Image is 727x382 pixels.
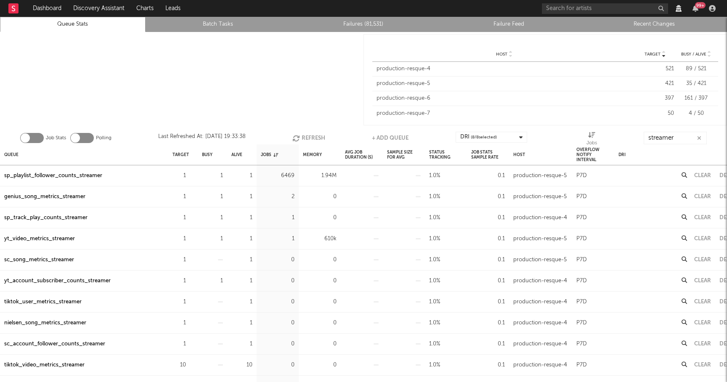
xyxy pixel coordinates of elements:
[303,276,337,286] div: 0
[471,339,505,349] div: 0.1
[513,276,567,286] div: production-resque-4
[576,255,587,265] div: P7D
[429,171,440,181] div: 1.0%
[471,318,505,328] div: 0.1
[586,19,722,29] a: Recent Changes
[202,234,223,244] div: 1
[4,171,102,181] a: sp_playlist_follower_counts_streamer
[377,80,632,88] div: production-resque-5
[441,19,577,29] a: Failure Feed
[231,234,252,244] div: 1
[261,339,295,349] div: 0
[471,234,505,244] div: 0.1
[636,65,674,73] div: 521
[645,52,661,57] span: Target
[202,276,223,286] div: 1
[576,339,587,349] div: P7D
[694,194,711,199] button: Clear
[4,276,111,286] div: yt_account_subscriber_counts_streamer
[172,276,186,286] div: 1
[303,360,337,370] div: 0
[429,339,440,349] div: 1.0%
[618,146,626,164] div: DRI
[303,339,337,349] div: 0
[644,132,707,144] input: Search...
[4,339,105,349] a: sc_account_follower_counts_streamer
[429,234,440,244] div: 1.0%
[471,132,497,142] span: ( 8 / 8 selected)
[202,171,223,181] div: 1
[372,132,409,144] button: + Add Queue
[261,255,295,265] div: 0
[261,234,295,244] div: 1
[695,2,706,8] div: 99 +
[261,171,295,181] div: 6469
[4,297,82,307] a: tiktok_user_metrics_streamer
[471,192,505,202] div: 0.1
[694,299,711,305] button: Clear
[429,318,440,328] div: 1.0%
[295,19,432,29] a: Failures (81,531)
[471,297,505,307] div: 0.1
[429,276,440,286] div: 1.0%
[202,213,223,223] div: 1
[377,94,632,103] div: production-resque-6
[377,109,632,118] div: production-resque-7
[694,173,711,178] button: Clear
[429,146,463,164] div: Status Tracking
[471,255,505,265] div: 0.1
[694,278,711,284] button: Clear
[496,52,507,57] span: Host
[576,297,587,307] div: P7D
[678,94,714,103] div: 161 / 397
[231,192,252,202] div: 1
[5,19,141,29] a: Queue Stats
[694,236,711,241] button: Clear
[172,339,186,349] div: 1
[4,360,85,370] a: tiktok_video_metrics_streamer
[303,171,337,181] div: 1.94M
[460,132,497,142] div: DRI
[678,80,714,88] div: 35 / 421
[542,3,668,14] input: Search for artists
[46,133,66,143] label: Job Stats
[4,213,88,223] a: sp_track_play_counts_streamer
[4,192,85,202] div: genius_song_metrics_streamer
[303,192,337,202] div: 0
[694,257,711,263] button: Clear
[694,320,711,326] button: Clear
[150,19,287,29] a: Batch Tasks
[231,146,242,164] div: Alive
[693,5,698,12] button: 99+
[429,213,440,223] div: 1.0%
[172,255,186,265] div: 1
[471,171,505,181] div: 0.1
[202,192,223,202] div: 1
[172,171,186,181] div: 1
[231,276,252,286] div: 1
[261,297,295,307] div: 0
[4,234,75,244] a: yt_video_metrics_streamer
[303,318,337,328] div: 0
[513,297,567,307] div: production-resque-4
[576,360,587,370] div: P7D
[303,297,337,307] div: 0
[172,360,186,370] div: 10
[429,297,440,307] div: 1.0%
[513,318,567,328] div: production-resque-4
[429,192,440,202] div: 1.0%
[387,146,421,164] div: Sample Size For Avg
[513,255,567,265] div: production-resque-5
[261,146,278,164] div: Jobs
[513,146,525,164] div: Host
[576,276,587,286] div: P7D
[231,360,252,370] div: 10
[231,318,252,328] div: 1
[586,138,597,148] div: Jobs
